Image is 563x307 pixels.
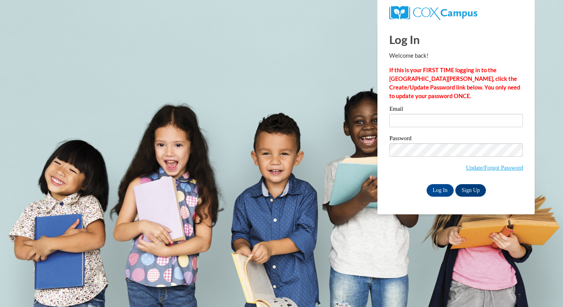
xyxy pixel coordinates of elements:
[389,9,477,16] a: COX Campus
[389,135,523,143] label: Password
[427,184,454,197] input: Log In
[389,51,523,60] p: Welcome back!
[389,106,523,114] label: Email
[455,184,486,197] a: Sign Up
[389,67,520,99] strong: If this is your FIRST TIME logging in to the [GEOGRAPHIC_DATA][PERSON_NAME], click the Create/Upd...
[389,31,523,48] h1: Log In
[466,164,523,171] a: Update/Forgot Password
[389,6,477,20] img: COX Campus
